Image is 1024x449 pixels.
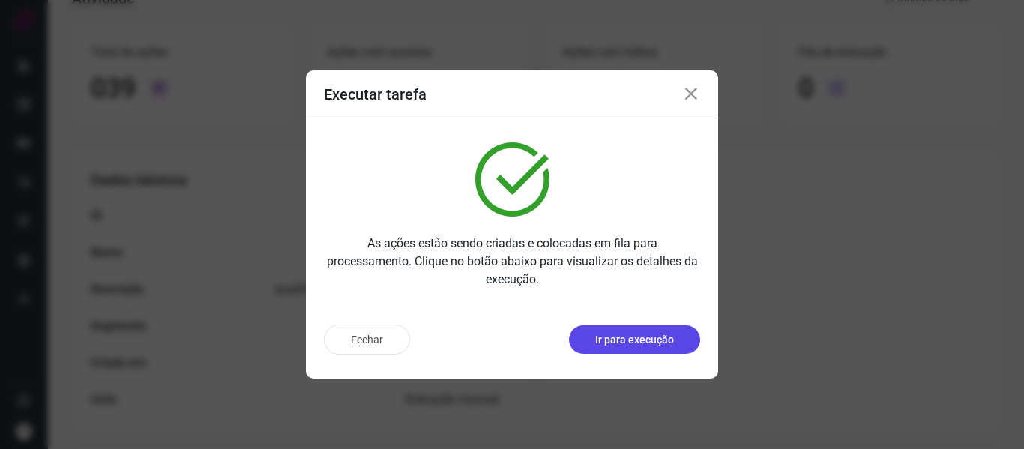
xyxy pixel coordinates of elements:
[595,332,674,348] p: Ir para execução
[324,85,427,103] h3: Executar tarefa
[569,325,700,354] button: Ir para execução
[324,235,700,289] p: As ações estão sendo criadas e colocadas em fila para processamento. Clique no botão abaixo para ...
[324,325,410,355] button: Fechar
[475,142,549,217] img: verified.svg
